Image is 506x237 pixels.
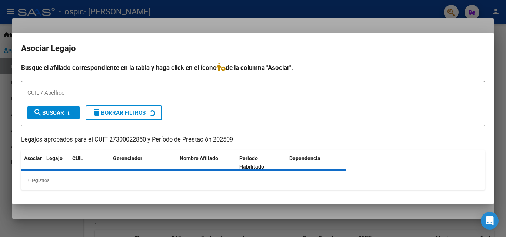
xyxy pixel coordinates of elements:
mat-icon: search [33,108,42,117]
p: Legajos aprobados para el CUIT 27300022850 y Período de Prestación 202509 [21,135,485,145]
button: Buscar [27,106,80,119]
datatable-header-cell: Periodo Habilitado [236,150,286,175]
datatable-header-cell: Legajo [43,150,69,175]
mat-icon: delete [92,108,101,117]
span: Periodo Habilitado [239,155,264,170]
datatable-header-cell: Asociar [21,150,43,175]
datatable-header-cell: Dependencia [286,150,346,175]
datatable-header-cell: Nombre Afiliado [177,150,236,175]
button: Borrar Filtros [86,105,162,120]
h2: Asociar Legajo [21,41,485,55]
span: Asociar [24,155,42,161]
span: Borrar Filtros [92,109,146,116]
div: Open Intercom Messenger [481,212,499,230]
span: CUIL [72,155,83,161]
span: Dependencia [289,155,320,161]
h4: Busque el afiliado correspondiente en la tabla y haga click en el ícono de la columna "Asociar". [21,63,485,72]
span: Gerenciador [113,155,142,161]
datatable-header-cell: CUIL [69,150,110,175]
span: Legajo [46,155,63,161]
span: Buscar [33,109,64,116]
div: 0 registros [21,171,485,190]
span: Nombre Afiliado [180,155,218,161]
datatable-header-cell: Gerenciador [110,150,177,175]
